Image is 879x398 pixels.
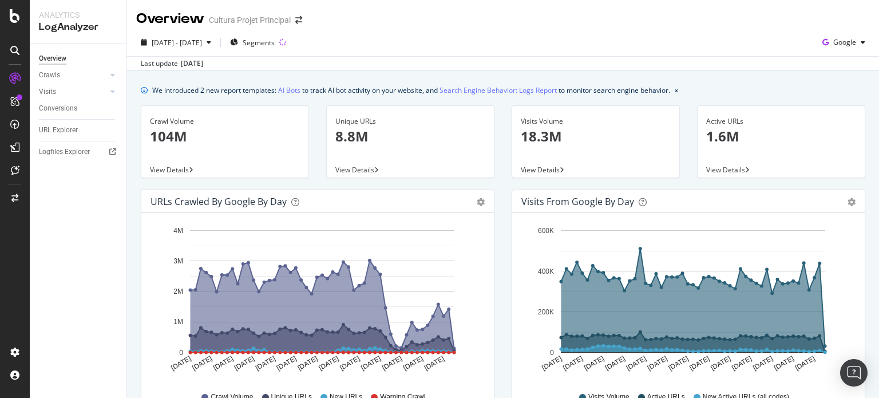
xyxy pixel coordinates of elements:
[39,86,107,98] a: Visits
[540,354,563,372] text: [DATE]
[773,354,795,372] text: [DATE]
[136,33,216,52] button: [DATE] - [DATE]
[338,354,361,372] text: [DATE]
[381,354,403,372] text: [DATE]
[136,9,204,29] div: Overview
[39,124,118,136] a: URL Explorer
[173,318,183,326] text: 1M
[730,354,753,372] text: [DATE]
[335,116,485,127] div: Unique URLs
[191,354,213,372] text: [DATE]
[173,287,183,295] text: 2M
[39,103,118,115] a: Conversions
[477,198,485,206] div: gear
[173,227,183,235] text: 4M
[296,354,319,372] text: [DATE]
[667,354,690,372] text: [DATE]
[39,146,118,158] a: Logfiles Explorer
[181,58,203,69] div: [DATE]
[169,354,192,372] text: [DATE]
[359,354,382,372] text: [DATE]
[318,354,340,372] text: [DATE]
[335,127,485,146] p: 8.8M
[39,69,60,81] div: Crawls
[833,37,856,47] span: Google
[39,53,118,65] a: Overview
[521,127,671,146] p: 18.3M
[538,308,554,316] text: 200K
[604,354,627,372] text: [DATE]
[402,354,425,372] text: [DATE]
[151,222,481,381] svg: A chart.
[709,354,732,372] text: [DATE]
[39,21,117,34] div: LogAnalyzer
[151,196,287,207] div: URLs Crawled by Google by day
[39,86,56,98] div: Visits
[521,116,671,127] div: Visits Volume
[39,146,90,158] div: Logfiles Explorer
[141,84,865,96] div: info banner
[173,257,183,265] text: 3M
[625,354,648,372] text: [DATE]
[550,349,554,357] text: 0
[818,33,870,52] button: Google
[243,38,275,48] span: Segments
[794,354,817,372] text: [DATE]
[179,349,183,357] text: 0
[141,58,203,69] div: Last update
[706,116,856,127] div: Active URLs
[152,84,670,96] div: We introduced 2 new report templates: to track AI bot activity on your website, and to monitor se...
[538,227,554,235] text: 600K
[295,16,302,24] div: arrow-right-arrow-left
[706,165,745,175] span: View Details
[39,124,78,136] div: URL Explorer
[209,14,291,26] div: Cultura Projet Principal
[39,103,77,115] div: Conversions
[150,165,189,175] span: View Details
[254,354,277,372] text: [DATE]
[672,82,681,98] button: close banner
[706,127,856,146] p: 1.6M
[521,196,634,207] div: Visits from Google by day
[335,165,374,175] span: View Details
[751,354,774,372] text: [DATE]
[423,354,446,372] text: [DATE]
[152,38,202,48] span: [DATE] - [DATE]
[848,198,856,206] div: gear
[212,354,235,372] text: [DATE]
[646,354,669,372] text: [DATE]
[688,354,711,372] text: [DATE]
[225,33,279,52] button: Segments
[521,222,852,381] svg: A chart.
[150,127,300,146] p: 104M
[275,354,298,372] text: [DATE]
[538,267,554,275] text: 400K
[150,116,300,127] div: Crawl Volume
[278,84,300,96] a: AI Bots
[439,84,557,96] a: Search Engine Behavior: Logs Report
[39,9,117,21] div: Analytics
[39,53,66,65] div: Overview
[583,354,605,372] text: [DATE]
[561,354,584,372] text: [DATE]
[521,165,560,175] span: View Details
[840,359,868,387] div: Open Intercom Messenger
[39,69,107,81] a: Crawls
[233,354,256,372] text: [DATE]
